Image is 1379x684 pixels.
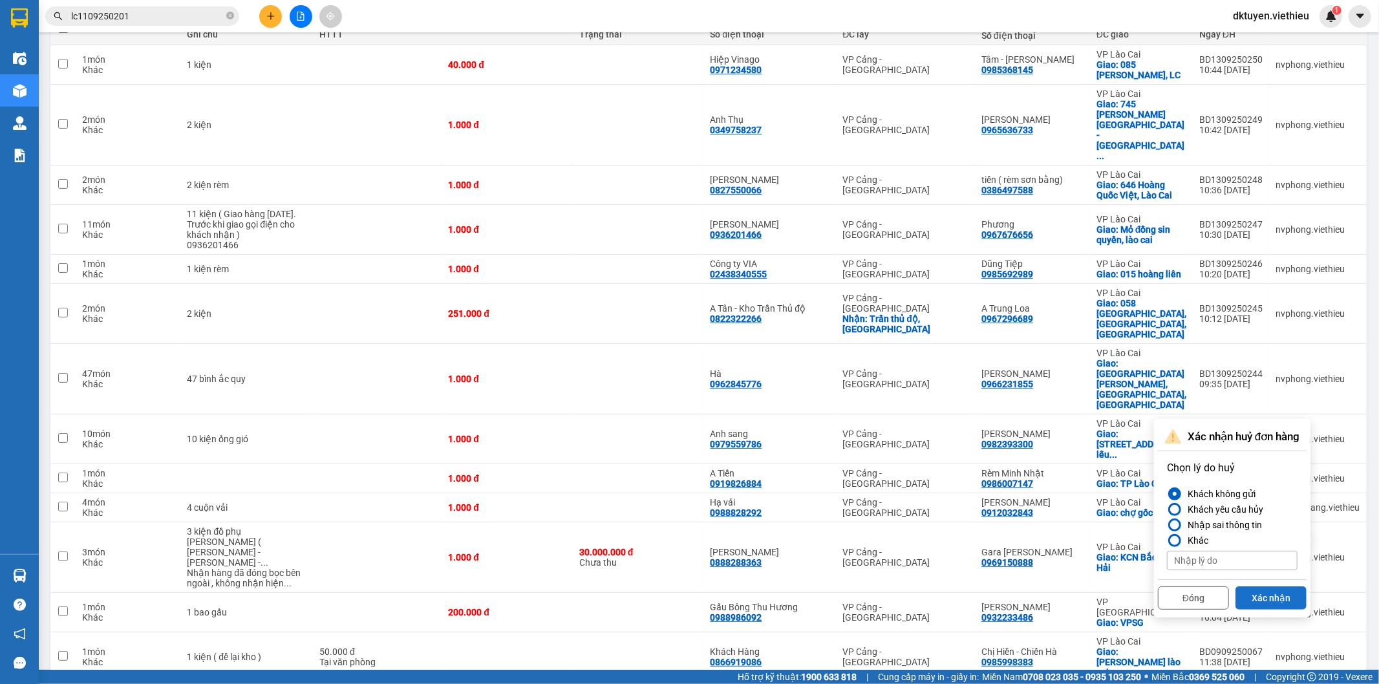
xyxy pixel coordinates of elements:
div: BD1309250249 [1199,114,1263,125]
div: 0986007147 [981,478,1033,489]
div: VP Cảng - [GEOGRAPHIC_DATA] [842,497,968,518]
div: 10 món [82,429,174,439]
div: VP Cảng - [GEOGRAPHIC_DATA] [842,259,968,279]
div: 10:44 [DATE] [1199,65,1263,75]
div: Khác [82,269,174,279]
div: 11 kiện ( Giao hàng thứ 2, ngày 15/09. Trước khi giao gọi điện cho khách nhận ) [187,209,306,240]
img: warehouse-icon [13,116,27,130]
div: VP Lào Cai [1096,288,1186,298]
div: Hạ vải [710,497,829,508]
div: 47 bình ắc quy [187,374,306,384]
div: 30.000.000 đ [579,547,698,557]
div: Huy Hùng [981,369,1084,379]
div: BD1309250248 [1199,175,1263,185]
div: 1 món [82,647,174,657]
div: Khác [82,65,174,75]
div: 11:38 [DATE] [1199,657,1263,667]
div: VP Cảng - [GEOGRAPHIC_DATA] [842,219,968,240]
div: 10:20 [DATE] [1199,269,1263,279]
div: 4 cuộn vải [187,502,306,513]
div: Hà Đình Hoan [981,429,1084,439]
button: Đóng [1158,586,1229,610]
div: A Tiến [710,468,829,478]
span: Miền Nam [982,670,1141,684]
img: solution-icon [13,149,27,162]
span: | [866,670,868,684]
div: 1 kiện [187,59,306,70]
div: VP Cảng - [GEOGRAPHIC_DATA] [842,468,968,489]
div: 1 món [82,259,174,269]
input: Tìm tên, số ĐT hoặc mã đơn [71,9,224,23]
span: | [1254,670,1256,684]
div: VP Lào Cai [1096,169,1186,180]
div: Giao: 585 đường điện biên, cốc lếu, lào cai [1096,429,1186,460]
div: Khác [82,478,174,489]
div: ĐC lấy [842,29,958,39]
div: Nhận: Trần thủ độ, Hà Nội [842,314,968,334]
div: Nhận hàng đã đóng bọc bên ngoài , không nhận hiện trạng hàng bên trong , 2 kiện là nắp thùng xe b... [187,568,306,588]
div: 10:30 [DATE] [1199,230,1263,240]
div: 3 kiện đồ phụ tùng ô tô ( ngân hành vietcombank - nguyễn văn sơn - 9999286888 ) [187,526,306,568]
div: 0985998383 [981,657,1033,667]
span: notification [14,628,26,640]
div: Anh Trung [710,219,829,230]
span: ... [284,578,292,588]
div: VP Cảng - [GEOGRAPHIC_DATA] [842,647,968,667]
div: 251.000 đ [448,308,566,319]
button: Xác nhận [1235,586,1307,610]
div: Khác [1182,533,1208,548]
span: Miền Bắc [1151,670,1245,684]
div: Giao: 014 Trần Phú, Bắc Cường, LC [1096,358,1186,410]
div: 40.000 đ [448,59,566,70]
div: Số điện thoại [981,30,1084,41]
div: Anh sang [710,429,829,439]
span: ... [261,557,268,568]
strong: 1900 633 818 [801,672,857,682]
div: Phương [981,219,1084,230]
div: BD1309250247 [1199,219,1263,230]
div: Rèm Minh Nhật [981,468,1084,478]
img: warehouse-icon [13,569,27,582]
span: search [54,12,63,21]
div: VP Cảng - [GEOGRAPHIC_DATA] [842,114,968,135]
div: Ngọc Sơn [710,547,829,557]
div: 1 bao gấu [187,607,306,617]
div: VP Lào Cai [1096,497,1186,508]
div: Công ty VIA [710,259,829,269]
div: VP Lào Cai [1096,49,1186,59]
div: 200.000 đ [448,607,566,617]
span: file-add [296,12,305,21]
strong: 0369 525 060 [1189,672,1245,682]
div: 02438340555 [710,269,767,279]
div: 10:42 [DATE] [1199,125,1263,135]
span: caret-down [1354,10,1366,22]
div: 2 kiện [187,308,306,319]
div: Giao: 745 trần phú -Nam Cường -lào cai [1096,99,1186,161]
div: 0988828292 [710,508,762,518]
div: nvphong.viethieu [1276,552,1360,562]
div: 1 món [82,468,174,478]
span: close-circle [226,12,234,19]
div: A Trung Loa [981,303,1084,314]
div: 1.000 đ [448,120,566,130]
div: 47 món [82,369,174,379]
div: 2 món [82,114,174,125]
div: ĐC giao [1096,29,1176,39]
div: 0936201466 [710,230,762,240]
div: Anh Tiến [710,175,829,185]
div: Hiệp Vinago [710,54,829,65]
input: Nhập lý do [1167,551,1298,570]
div: 10:12 [DATE] [1199,314,1263,324]
span: ... [1109,449,1117,460]
div: 11 món [82,219,174,230]
div: Giao: VPSG [1096,617,1186,628]
span: ... [1096,151,1104,161]
div: Anh Thụ [710,114,829,125]
div: BD0909250067 [1199,647,1263,657]
div: 2 món [82,303,174,314]
div: Trạng thái [579,29,687,39]
div: Giao: kim tân lào cai [1096,647,1186,678]
div: Anh sơn [981,602,1084,612]
div: Xác nhận huỷ đơn hàng [1158,423,1307,451]
div: VP Cảng - [GEOGRAPHIC_DATA] [842,547,968,568]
